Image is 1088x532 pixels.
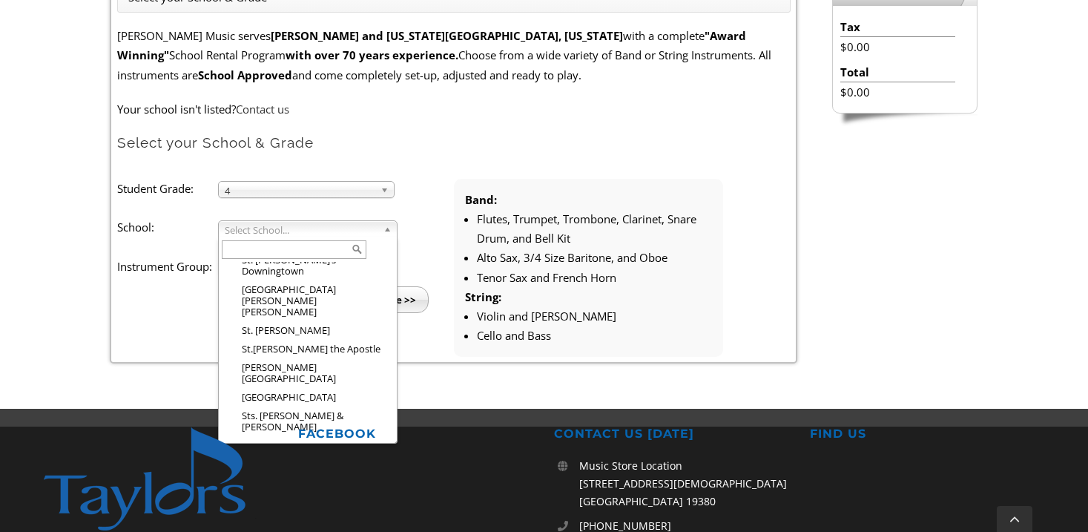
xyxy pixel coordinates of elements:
[236,102,289,116] a: Contact us
[231,388,394,407] li: [GEOGRAPHIC_DATA]
[231,251,394,280] li: St. [PERSON_NAME]’s Downingtown
[231,280,394,321] li: [GEOGRAPHIC_DATA][PERSON_NAME][PERSON_NAME]
[298,427,534,442] h2: FACEBOOK
[117,257,218,276] label: Instrument Group:
[840,17,955,37] li: Tax
[810,427,1046,442] h2: FIND US
[840,37,955,56] li: $0.00
[43,427,277,532] img: footer-logo
[554,427,790,442] h2: CONTACT US [DATE]
[840,62,955,82] li: Total
[832,114,977,127] img: sidebar-footer.png
[198,68,292,82] strong: School Approved
[465,192,497,207] strong: Band:
[117,99,791,119] p: Your school isn't listed?
[117,179,218,198] label: Student Grade:
[477,209,712,249] li: Flutes, Trumpet, Trombone, Clarinet, Snare Drum, and Bell Kit
[117,26,791,85] p: [PERSON_NAME] Music serves with a complete School Rental Program Choose from a wide variety of Ba...
[477,268,712,287] li: Tenor Sax and French Horn
[231,358,394,388] li: [PERSON_NAME][GEOGRAPHIC_DATA]
[117,134,791,152] h2: Select your School & Grade
[225,221,377,239] span: Select School...
[840,82,955,102] li: $0.00
[477,248,712,267] li: Alto Sax, 3/4 Size Baritone, and Oboe
[477,326,712,345] li: Cello and Bass
[465,289,501,304] strong: String:
[271,28,623,43] strong: [PERSON_NAME] and [US_STATE][GEOGRAPHIC_DATA], [US_STATE]
[579,457,790,510] p: Music Store Location [STREET_ADDRESS][DEMOGRAPHIC_DATA] [GEOGRAPHIC_DATA] 19380
[231,407,394,436] li: Sts. [PERSON_NAME] & [PERSON_NAME]
[231,321,394,340] li: St. [PERSON_NAME]
[231,340,394,358] li: St.[PERSON_NAME] the Apostle
[286,47,458,62] strong: with over 70 years experience.
[225,182,375,200] span: 4
[117,217,218,237] label: School:
[477,306,712,326] li: Violin and [PERSON_NAME]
